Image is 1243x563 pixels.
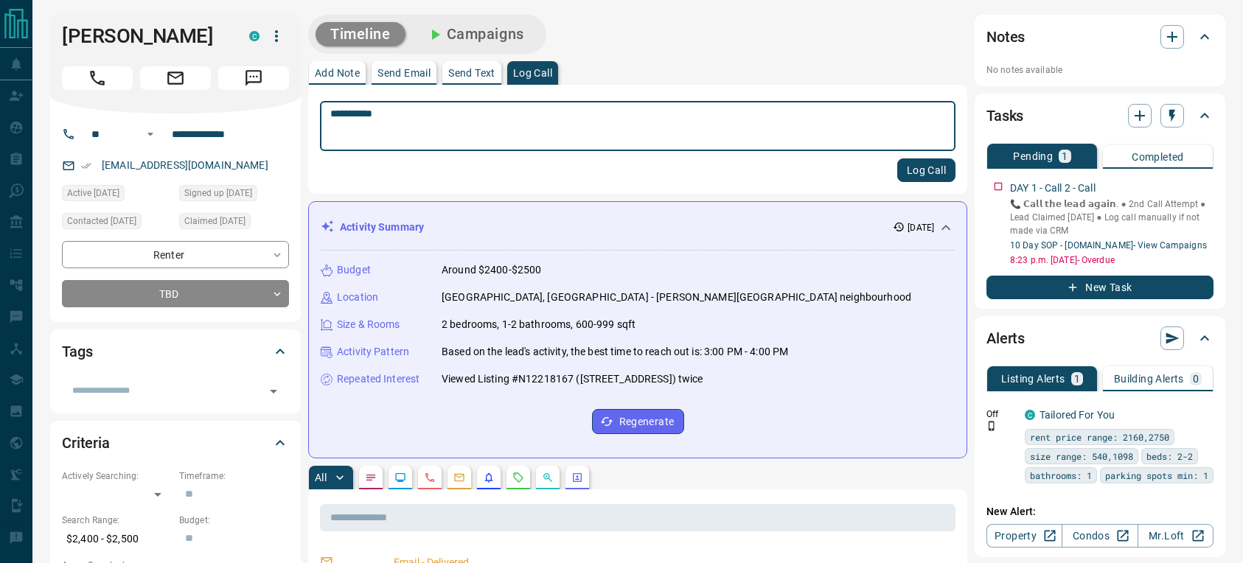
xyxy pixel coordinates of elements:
span: size range: 540,1098 [1030,449,1133,464]
a: Condos [1062,524,1138,548]
h2: Criteria [62,431,110,455]
a: [EMAIL_ADDRESS][DOMAIN_NAME] [102,159,268,171]
div: Fri Oct 10 2025 [62,213,172,234]
span: Signed up [DATE] [184,186,252,200]
p: 2 bedrooms, 1-2 bathrooms, 600-999 sqft [442,317,636,332]
div: Tasks [986,98,1214,133]
svg: Notes [365,472,377,483]
span: Email [140,66,211,90]
p: 0 [1193,374,1199,384]
button: Log Call [897,158,955,182]
p: 1 [1074,374,1080,384]
p: All [315,472,327,483]
svg: Calls [424,472,436,483]
p: Viewed Listing #N12218167 ([STREET_ADDRESS]) twice [442,371,703,387]
button: Timeline [316,22,405,46]
p: Completed [1132,152,1184,162]
p: $2,400 - $2,500 [62,527,172,551]
svg: Listing Alerts [483,472,495,483]
button: Open [263,381,284,402]
a: Tailored For You [1040,409,1115,421]
p: [DATE] [908,221,934,234]
div: Fri Oct 10 2025 [179,213,289,234]
p: Send Text [448,68,495,78]
svg: Lead Browsing Activity [394,472,406,483]
p: Budget: [179,514,289,527]
p: Activity Pattern [337,344,409,360]
p: [GEOGRAPHIC_DATA], [GEOGRAPHIC_DATA] - [PERSON_NAME][GEOGRAPHIC_DATA] neighbourhood [442,290,911,305]
h2: Alerts [986,326,1025,350]
div: condos.ca [1025,410,1035,420]
p: New Alert: [986,504,1214,520]
a: 10 Day SOP - [DOMAIN_NAME]- View Campaigns [1010,240,1207,251]
div: Renter [62,241,289,268]
p: 8:23 p.m. [DATE] - Overdue [1010,253,1214,267]
p: Send Email [377,68,431,78]
div: Activity Summary[DATE] [321,214,955,241]
span: Claimed [DATE] [184,214,246,228]
span: Contacted [DATE] [67,214,136,228]
p: Location [337,290,378,305]
h1: [PERSON_NAME] [62,24,227,48]
p: Search Range: [62,514,172,527]
p: Log Call [513,68,552,78]
p: Off [986,408,1016,421]
svg: Email Verified [81,161,91,171]
p: 1 [1062,151,1068,161]
button: Regenerate [592,409,684,434]
p: Around $2400-$2500 [442,262,541,278]
button: Open [142,125,159,143]
svg: Requests [512,472,524,483]
span: Active [DATE] [67,186,119,200]
span: rent price range: 2160,2750 [1030,430,1169,444]
p: Building Alerts [1114,374,1184,384]
span: beds: 2-2 [1146,449,1193,464]
h2: Tags [62,340,92,363]
button: Campaigns [411,22,539,46]
div: TBD [62,280,289,307]
div: Fri Oct 10 2025 [62,185,172,206]
div: Criteria [62,425,289,461]
a: Property [986,524,1062,548]
button: New Task [986,276,1214,299]
p: Add Note [315,68,360,78]
a: Mr.Loft [1138,524,1214,548]
p: Size & Rooms [337,317,400,332]
h2: Tasks [986,104,1023,127]
svg: Emails [453,472,465,483]
p: No notes available [986,63,1214,77]
div: condos.ca [249,31,260,41]
p: 📞 𝗖𝗮𝗹𝗹 𝘁𝗵𝗲 𝗹𝗲𝗮𝗱 𝗮𝗴𝗮𝗶𝗻. ● 2nd Call Attempt ● Lead Claimed [DATE] ‎● Log call manually if not made ... [1010,197,1214,237]
span: Call [62,66,133,90]
p: DAY 1 - Call 2 - Call [1010,181,1096,196]
p: Listing Alerts [1001,374,1065,384]
svg: Opportunities [542,472,554,483]
div: Notes [986,19,1214,55]
div: Fri Oct 10 2025 [179,185,289,206]
p: Actively Searching: [62,469,172,483]
h2: Notes [986,25,1025,49]
span: parking spots min: 1 [1105,468,1208,483]
p: Timeframe: [179,469,289,483]
span: bathrooms: 1 [1030,468,1092,483]
div: Tags [62,334,289,369]
div: Alerts [986,321,1214,356]
svg: Agent Actions [571,472,583,483]
p: Activity Summary [340,220,424,235]
p: Based on the lead's activity, the best time to reach out is: 3:00 PM - 4:00 PM [442,344,788,360]
p: Pending [1013,151,1053,161]
p: Repeated Interest [337,371,419,387]
svg: Push Notification Only [986,421,997,431]
p: Budget [337,262,371,278]
span: Message [218,66,289,90]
